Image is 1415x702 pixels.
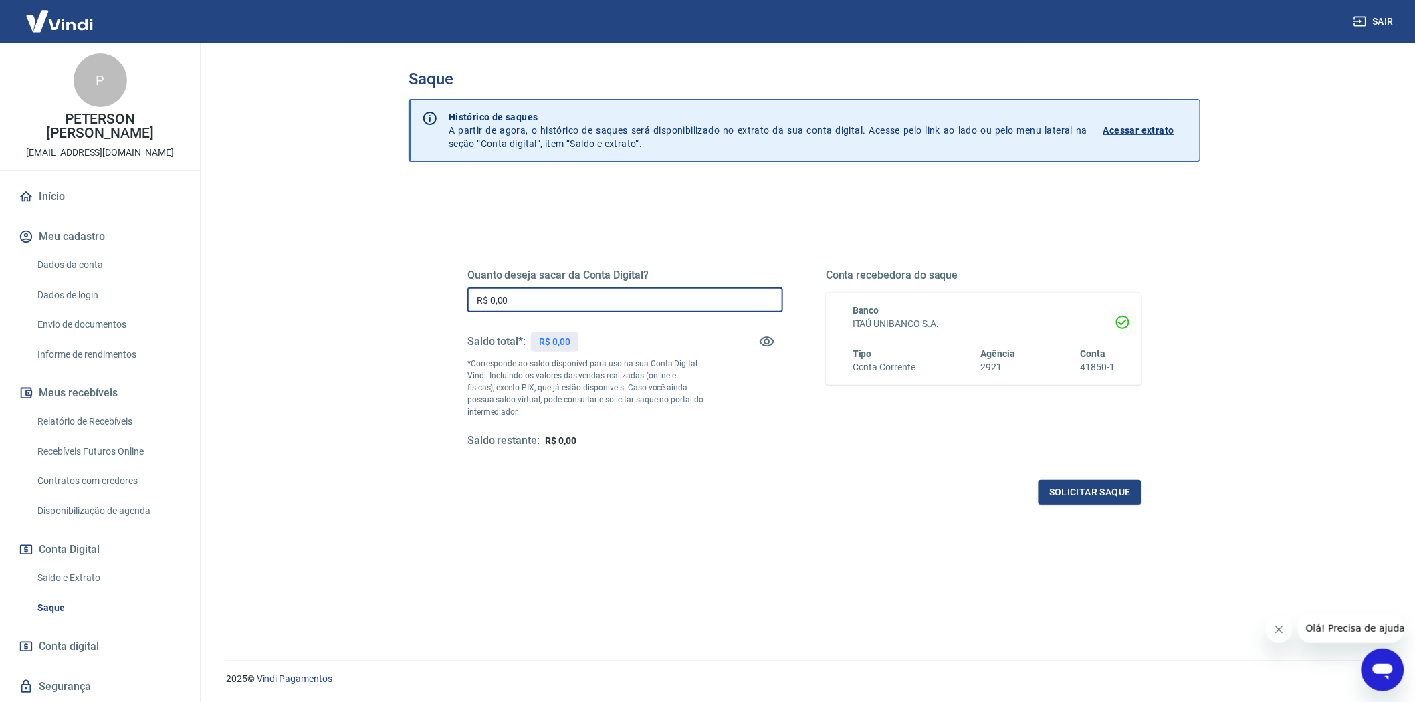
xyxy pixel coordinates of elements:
p: Histórico de saques [449,110,1087,124]
a: Contratos com credores [32,467,184,495]
a: Dados de login [32,281,184,309]
a: Conta digital [16,632,184,661]
a: Início [16,182,184,211]
h5: Quanto deseja sacar da Conta Digital? [467,269,783,282]
button: Solicitar saque [1039,480,1141,505]
p: A partir de agora, o histórico de saques será disponibilizado no extrato da sua conta digital. Ac... [449,110,1087,150]
span: Olá! Precisa de ajuda? [8,9,112,20]
a: Dados da conta [32,251,184,279]
h6: 41850-1 [1080,360,1115,374]
a: Saldo e Extrato [32,564,184,592]
h6: ITAÚ UNIBANCO S.A. [853,317,1115,331]
button: Conta Digital [16,535,184,564]
a: Disponibilização de agenda [32,497,184,525]
a: Envio de documentos [32,311,184,338]
p: *Corresponde ao saldo disponível para uso na sua Conta Digital Vindi. Incluindo os valores das ve... [467,358,704,418]
h6: Conta Corrente [853,360,915,374]
p: R$ 0,00 [539,335,570,349]
span: Conta [1080,348,1105,359]
h5: Saldo restante: [467,434,540,448]
a: Informe de rendimentos [32,341,184,368]
span: Banco [853,305,879,316]
a: Relatório de Recebíveis [32,408,184,435]
button: Meu cadastro [16,222,184,251]
button: Sair [1351,9,1399,34]
img: Vindi [16,1,103,41]
a: Vindi Pagamentos [257,673,332,684]
span: Tipo [853,348,872,359]
p: PETERSON [PERSON_NAME] [11,112,189,140]
span: Conta digital [39,637,99,656]
iframe: Botão para abrir a janela de mensagens [1362,649,1404,691]
iframe: Mensagem da empresa [1298,614,1404,643]
span: R$ 0,00 [545,435,576,446]
h5: Conta recebedora do saque [826,269,1141,282]
h6: 2921 [981,360,1016,374]
p: [EMAIL_ADDRESS][DOMAIN_NAME] [26,146,174,160]
iframe: Fechar mensagem [1266,616,1293,643]
a: Acessar extrato [1103,110,1189,150]
p: Acessar extrato [1103,124,1174,137]
div: P [74,53,127,107]
span: Agência [981,348,1016,359]
button: Meus recebíveis [16,378,184,408]
a: Segurança [16,672,184,701]
a: Saque [32,594,184,622]
h5: Saldo total*: [467,335,526,348]
p: 2025 © [226,672,1383,686]
a: Recebíveis Futuros Online [32,438,184,465]
h3: Saque [409,70,1200,88]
